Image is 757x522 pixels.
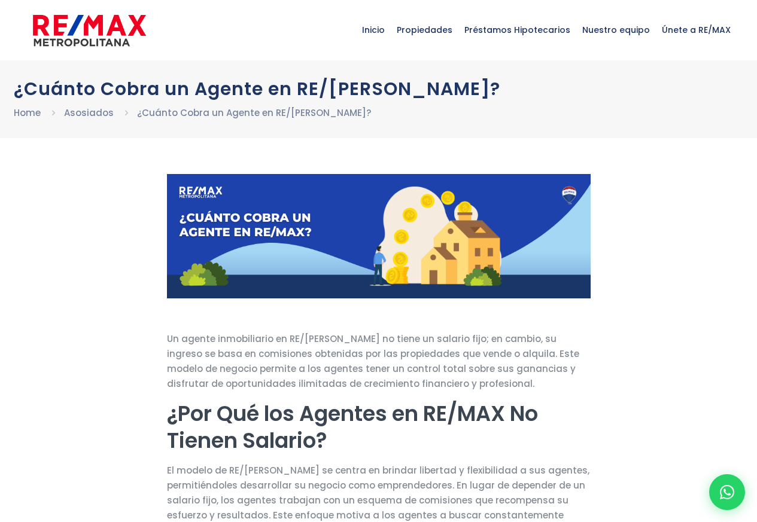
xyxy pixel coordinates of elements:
h2: ¿Por Qué los Agentes en RE/MAX No Tienen Salario? [167,400,591,454]
img: remax-metropolitana-logo [33,13,146,48]
a: Home [14,106,41,119]
span: Propiedades [391,12,458,48]
span: Únete a RE/MAX [656,12,737,48]
li: ¿Cuánto Cobra un Agente en RE/[PERSON_NAME]? [137,105,371,120]
p: Un agente inmobiliario en RE/[PERSON_NAME] no tiene un salario fijo; en cambio, su ingreso se bas... [167,331,591,391]
span: Préstamos Hipotecarios [458,12,576,48]
a: Asosiados [64,106,114,119]
h1: ¿Cuánto Cobra un Agente en RE/[PERSON_NAME]? [14,78,744,99]
span: Inicio [356,12,391,48]
span: Nuestro equipo [576,12,656,48]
